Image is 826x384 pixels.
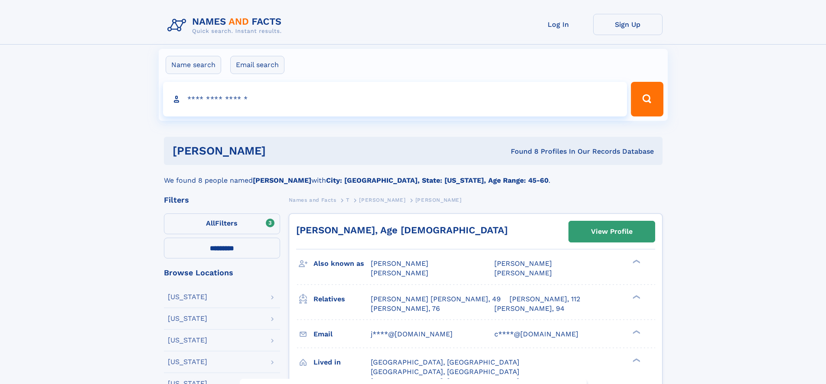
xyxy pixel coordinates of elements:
[371,269,428,277] span: [PERSON_NAME]
[326,176,548,184] b: City: [GEOGRAPHIC_DATA], State: [US_STATE], Age Range: 45-60
[168,294,207,300] div: [US_STATE]
[371,294,501,304] a: [PERSON_NAME] [PERSON_NAME], 49
[313,355,371,370] h3: Lived in
[253,176,311,184] b: [PERSON_NAME]
[371,259,428,268] span: [PERSON_NAME]
[230,56,284,74] label: Email search
[164,269,280,277] div: Browse Locations
[164,196,280,204] div: Filters
[346,194,349,205] a: T
[494,304,565,313] a: [PERSON_NAME], 94
[173,145,389,156] h1: [PERSON_NAME]
[630,357,641,363] div: ❯
[630,259,641,265] div: ❯
[164,165,663,186] div: We found 8 people named with .
[415,197,462,203] span: [PERSON_NAME]
[591,222,633,242] div: View Profile
[388,147,654,156] div: Found 8 Profiles In Our Records Database
[164,213,280,234] label: Filters
[296,225,508,236] a: [PERSON_NAME], Age [DEMOGRAPHIC_DATA]
[509,294,580,304] a: [PERSON_NAME], 112
[593,14,663,35] a: Sign Up
[313,292,371,307] h3: Relatives
[371,304,440,313] a: [PERSON_NAME], 76
[371,368,519,376] span: [GEOGRAPHIC_DATA], [GEOGRAPHIC_DATA]
[346,197,349,203] span: T
[494,259,552,268] span: [PERSON_NAME]
[359,197,405,203] span: [PERSON_NAME]
[168,315,207,322] div: [US_STATE]
[289,194,336,205] a: Names and Facts
[168,337,207,344] div: [US_STATE]
[371,358,519,366] span: [GEOGRAPHIC_DATA], [GEOGRAPHIC_DATA]
[163,82,627,116] input: search input
[631,82,663,116] button: Search Button
[630,329,641,335] div: ❯
[206,219,215,227] span: All
[313,256,371,271] h3: Also known as
[359,194,405,205] a: [PERSON_NAME]
[569,221,655,242] a: View Profile
[524,14,593,35] a: Log In
[166,56,221,74] label: Name search
[168,358,207,365] div: [US_STATE]
[164,14,289,37] img: Logo Names and Facts
[494,269,552,277] span: [PERSON_NAME]
[313,327,371,342] h3: Email
[630,294,641,300] div: ❯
